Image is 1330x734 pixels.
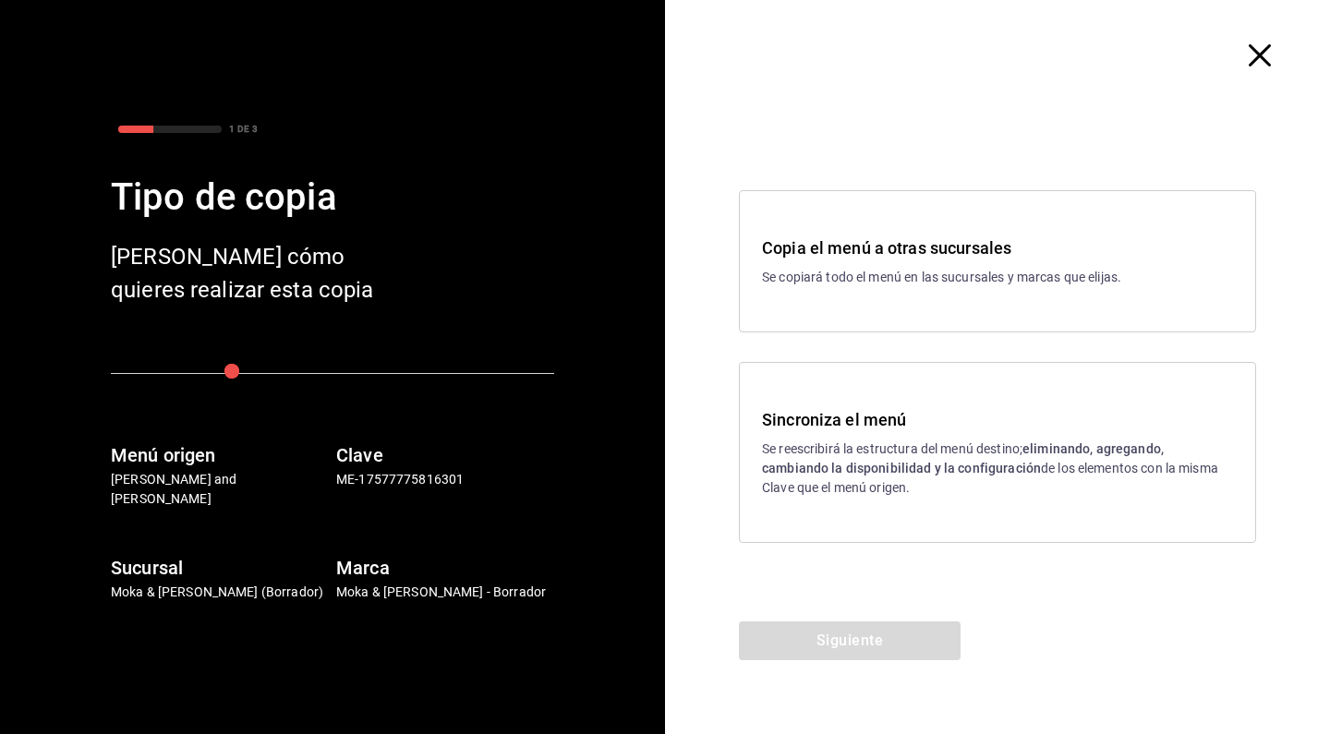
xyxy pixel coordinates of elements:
p: Moka & [PERSON_NAME] (Borrador) [111,583,329,602]
strong: eliminando, agregando, cambiando la disponibilidad y la configuración [762,441,1164,475]
div: Tipo de copia [111,170,554,225]
h3: Copia el menú a otras sucursales [762,235,1233,260]
h3: Sincroniza el menú [762,407,1233,432]
h6: Menú origen [111,440,329,470]
p: [PERSON_NAME] and [PERSON_NAME] [111,470,329,509]
h6: Sucursal [111,553,329,583]
p: Se reescribirá la estructura del menú destino; de los elementos con la misma Clave que el menú or... [762,439,1233,498]
p: ME-17577775816301 [336,470,554,489]
h6: Marca [336,553,554,583]
p: Moka & [PERSON_NAME] - Borrador [336,583,554,602]
div: 1 DE 3 [229,122,258,136]
p: Se copiará todo el menú en las sucursales y marcas que elijas. [762,268,1233,287]
h6: Clave [336,440,554,470]
div: [PERSON_NAME] cómo quieres realizar esta copia [111,240,406,307]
